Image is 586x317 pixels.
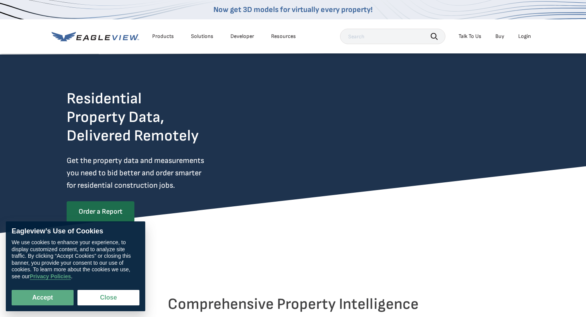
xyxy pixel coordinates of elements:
a: Buy [495,33,504,40]
input: Search [340,29,445,44]
div: Eagleview’s Use of Cookies [12,227,139,236]
p: Get the property data and measurements you need to bid better and order smarter for residential c... [67,154,236,192]
button: Close [77,290,139,305]
div: Login [518,33,531,40]
div: Solutions [191,33,213,40]
a: Developer [230,33,254,40]
h2: Comprehensive Property Intelligence [67,295,520,314]
a: Order a Report [67,201,134,222]
button: Accept [12,290,74,305]
div: Resources [271,33,296,40]
div: Talk To Us [459,33,481,40]
a: Privacy Policies [30,274,71,280]
h2: Residential Property Data, Delivered Remotely [67,89,199,145]
a: Now get 3D models for virtually every property! [213,5,373,14]
div: Products [152,33,174,40]
div: We use cookies to enhance your experience, to display customized content, and to analyze site tra... [12,240,139,280]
